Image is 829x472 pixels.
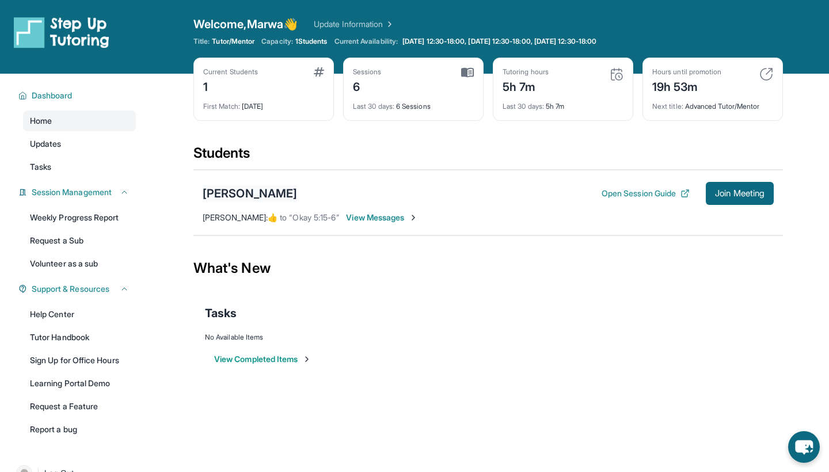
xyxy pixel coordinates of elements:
span: View Messages [346,212,418,223]
a: Home [23,111,136,131]
span: Tasks [30,161,51,173]
span: Welcome, Marwa 👋 [193,16,298,32]
a: Tutor Handbook [23,327,136,348]
img: card [314,67,324,77]
div: 6 [353,77,382,95]
a: Volunteer as a sub [23,253,136,274]
img: card [610,67,623,81]
span: Home [30,115,52,127]
div: Current Students [203,67,258,77]
span: Dashboard [32,90,73,101]
img: card [759,67,773,81]
div: 1 [203,77,258,95]
span: Next title : [652,102,683,111]
a: Tasks [23,157,136,177]
span: Session Management [32,186,112,198]
div: Hours until promotion [652,67,721,77]
div: 5h 7m [503,77,549,95]
img: Chevron Right [383,18,394,30]
span: Current Availability: [334,37,398,46]
button: Open Session Guide [602,188,690,199]
span: Tutor/Mentor [212,37,254,46]
a: Report a bug [23,419,136,440]
a: Weekly Progress Report [23,207,136,228]
img: card [461,67,474,78]
div: Advanced Tutor/Mentor [652,95,773,111]
a: [DATE] 12:30-18:00, [DATE] 12:30-18:00, [DATE] 12:30-18:00 [400,37,599,46]
img: logo [14,16,109,48]
a: Updates [23,134,136,154]
div: [DATE] [203,95,324,111]
a: Request a Feature [23,396,136,417]
div: 5h 7m [503,95,623,111]
span: Updates [30,138,62,150]
div: Tutoring hours [503,67,549,77]
a: Learning Portal Demo [23,373,136,394]
button: chat-button [788,431,820,463]
span: [PERSON_NAME] : [203,212,268,222]
span: [DATE] 12:30-18:00, [DATE] 12:30-18:00, [DATE] 12:30-18:00 [402,37,596,46]
a: Help Center [23,304,136,325]
div: 19h 53m [652,77,721,95]
span: Capacity: [261,37,293,46]
span: Join Meeting [715,190,765,197]
button: Join Meeting [706,182,774,205]
button: Dashboard [27,90,129,101]
span: ​👍​ to “ Okay 5:15-6 ” [268,212,339,222]
div: Students [193,144,783,169]
span: Title: [193,37,210,46]
img: Chevron-Right [409,213,418,222]
div: [PERSON_NAME] [203,185,297,201]
div: Sessions [353,67,382,77]
span: Support & Resources [32,283,109,295]
a: Request a Sub [23,230,136,251]
span: Last 30 days : [503,102,544,111]
button: Support & Resources [27,283,129,295]
div: 6 Sessions [353,95,474,111]
button: Session Management [27,186,129,198]
div: What's New [193,243,783,294]
span: Last 30 days : [353,102,394,111]
div: No Available Items [205,333,771,342]
span: First Match : [203,102,240,111]
a: Sign Up for Office Hours [23,350,136,371]
a: Update Information [314,18,394,30]
span: 1 Students [295,37,328,46]
span: Tasks [205,305,237,321]
button: View Completed Items [214,353,311,365]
